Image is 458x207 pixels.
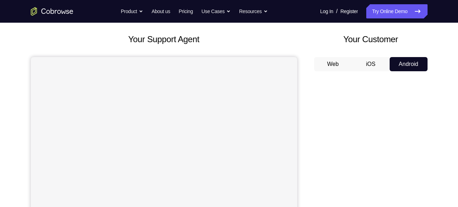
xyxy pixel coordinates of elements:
[366,4,427,18] a: Try Online Demo
[202,4,231,18] button: Use Cases
[179,4,193,18] a: Pricing
[31,7,73,16] a: Go to the home page
[340,4,358,18] a: Register
[320,4,333,18] a: Log In
[336,7,338,16] span: /
[314,57,352,71] button: Web
[239,4,268,18] button: Resources
[31,33,297,46] h2: Your Support Agent
[314,33,428,46] h2: Your Customer
[152,4,170,18] a: About us
[390,57,428,71] button: Android
[121,4,143,18] button: Product
[352,57,390,71] button: iOS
